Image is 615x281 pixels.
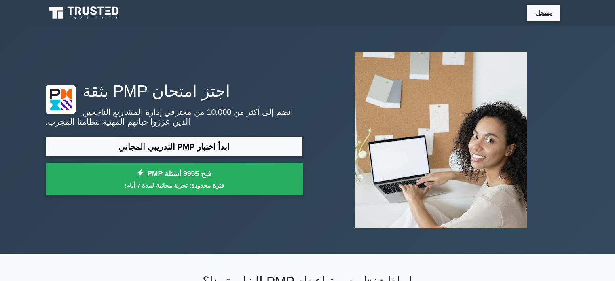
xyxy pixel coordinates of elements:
font: انضم إلى أكثر من 10,000 من محترفي إدارة المشاريع الناجحين الذين عززوا حياتهم المهنية بنظامنا المجرب. [46,108,293,126]
font: اجتز امتحان PMP بثقة [82,82,230,100]
a: ابدأ اختبار PMP التدريبي المجاني [46,136,303,157]
font: يسجل [535,9,552,16]
font: فتح 9955 أسئلة PMP [147,170,211,178]
font: ابدأ اختبار PMP التدريبي المجاني [118,142,230,151]
a: فتح 9955 أسئلة PMPفترة محدودة: تجربة مجانية لمدة 7 أيام! [46,163,303,195]
font: فترة محدودة: تجربة مجانية لمدة 7 أيام! [124,182,224,189]
a: يسجل [530,8,556,18]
